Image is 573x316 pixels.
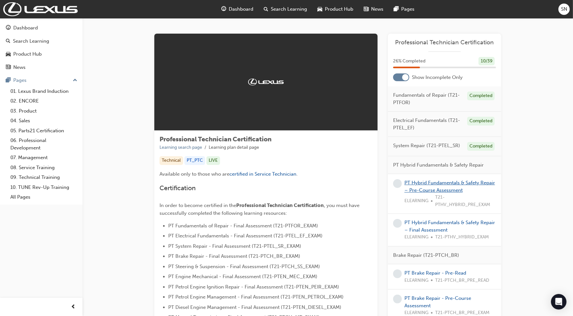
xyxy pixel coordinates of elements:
[168,274,317,279] span: PT Engine Mechanical - Final Assessment (T21-PTEN_MEC_EXAM)
[8,106,80,116] a: 03. Product
[8,126,80,136] a: 05. Parts21 Certification
[404,220,495,233] a: PT Hybrid Fundamentals & Safety Repair – Final Assessment
[8,96,80,106] a: 02. ENCORE
[371,5,384,13] span: News
[3,48,80,60] a: Product Hub
[168,223,318,229] span: PT Fundamentals of Repair - Final Assessment (T21-PTFOR_EXAM)
[393,179,402,188] span: learningRecordVerb_NONE-icon
[160,156,183,165] div: Technical
[435,194,496,208] span: T21-PTHV_HYBRID_PRE_EXAM
[160,171,229,177] span: Available only to those who are
[3,61,80,73] a: News
[6,65,11,71] span: news-icon
[318,5,323,13] span: car-icon
[313,3,359,16] a: car-iconProduct Hub
[8,86,80,96] a: 01. Lexus Brand Induction
[160,202,361,216] span: , you must have successfully completed the following learning resources:
[467,92,495,100] div: Completed
[404,234,428,241] span: ELEARNING
[359,3,389,16] a: news-iconNews
[229,171,296,177] a: certified in Service Technician
[13,50,42,58] div: Product Hub
[3,74,80,86] button: Pages
[296,171,298,177] span: .
[551,294,567,310] div: Open Intercom Messenger
[160,145,202,150] a: Learning search page
[259,3,313,16] a: search-iconSearch Learning
[393,161,484,169] span: PT Hybrid Fundamentals & Safety Repair
[8,136,80,153] a: 06. Professional Development
[13,24,38,32] div: Dashboard
[216,3,259,16] a: guage-iconDashboard
[8,182,80,192] a: 10. TUNE Rev-Up Training
[435,234,489,241] span: T21-PTHV_HYBRID_EXAM
[8,153,80,163] a: 07. Management
[364,5,369,13] span: news-icon
[168,253,300,259] span: PT Brake Repair - Final Assessment (T21-PTCH_BR_EXAM)
[325,5,354,13] span: Product Hub
[160,202,236,208] span: In order to become certified in the
[393,117,462,131] span: Electrical Fundamentals (T21-PTEL_EF)
[393,219,402,228] span: learningRecordVerb_NONE-icon
[393,269,402,278] span: learningRecordVerb_NONE-icon
[3,21,80,74] button: DashboardSearch LearningProduct HubNews
[73,76,77,85] span: up-icon
[404,295,471,309] a: PT Brake Repair - Pre-Course Assessment
[8,116,80,126] a: 04. Sales
[389,3,420,16] a: pages-iconPages
[393,295,402,303] span: learningRecordVerb_NONE-icon
[404,270,466,276] a: PT Brake Repair - Pre-Read
[168,304,341,310] span: PT Diesel Engine Management - Final Assessment (T21-PTEN_DIESEL_EXAM)
[393,92,462,106] span: Fundamentals of Repair (T21-PTFOR)
[6,51,11,57] span: car-icon
[412,74,463,81] span: Show Incomplete Only
[6,38,10,44] span: search-icon
[467,117,495,125] div: Completed
[168,294,344,300] span: PT Petrol Engine Management - Final Assessment (T21-PTEN_PETROL_EXAM)
[13,64,26,71] div: News
[393,252,459,259] span: Brake Repair (T21-PTCH_BR)
[467,142,495,151] div: Completed
[6,78,11,83] span: pages-icon
[6,25,11,31] span: guage-icon
[184,156,205,165] div: PT_PTC
[393,58,425,65] span: 26 % Completed
[393,39,496,46] a: Professional Technician Certification
[8,163,80,173] a: 08. Service Training
[13,77,27,84] div: Pages
[402,5,415,13] span: Pages
[168,233,323,239] span: PT Electrical Fundamentals - Final Assessment (T21-PTEL_EF_EXAM)
[404,197,428,205] span: ELEARNING
[394,5,399,13] span: pages-icon
[160,136,271,143] span: Professional Technician Certification
[229,5,254,13] span: Dashboard
[206,156,220,165] div: LIVE
[3,22,80,34] a: Dashboard
[404,180,495,193] a: PT Hybrid Fundamentals & Safety Repair – Pre-Course Assessment
[3,35,80,47] a: Search Learning
[393,142,460,149] span: System Repair (T21-PTEL_SR)
[561,5,567,13] span: SN
[264,5,269,13] span: search-icon
[248,79,284,85] img: Trak
[71,303,76,311] span: prev-icon
[404,277,428,284] span: ELEARNING
[8,192,80,202] a: All Pages
[8,172,80,182] a: 09. Technical Training
[236,202,324,208] span: Professional Technician Certification
[168,284,339,290] span: PT Petrol Engine Ignition Repair - Final Assessment (T21-PTEN_PEIR_EXAM)
[271,5,307,13] span: Search Learning
[435,277,489,284] span: T21-PTCH_BR_PRE_READ
[3,2,78,16] img: Trak
[222,5,226,13] span: guage-icon
[168,264,320,269] span: PT Steering & Suspension - Final Assessment (T21-PTCH_SS_EXAM)
[209,144,259,151] li: Learning plan detail page
[558,4,570,15] button: SN
[160,184,196,192] span: Certification
[479,57,495,66] div: 10 / 39
[13,38,49,45] div: Search Learning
